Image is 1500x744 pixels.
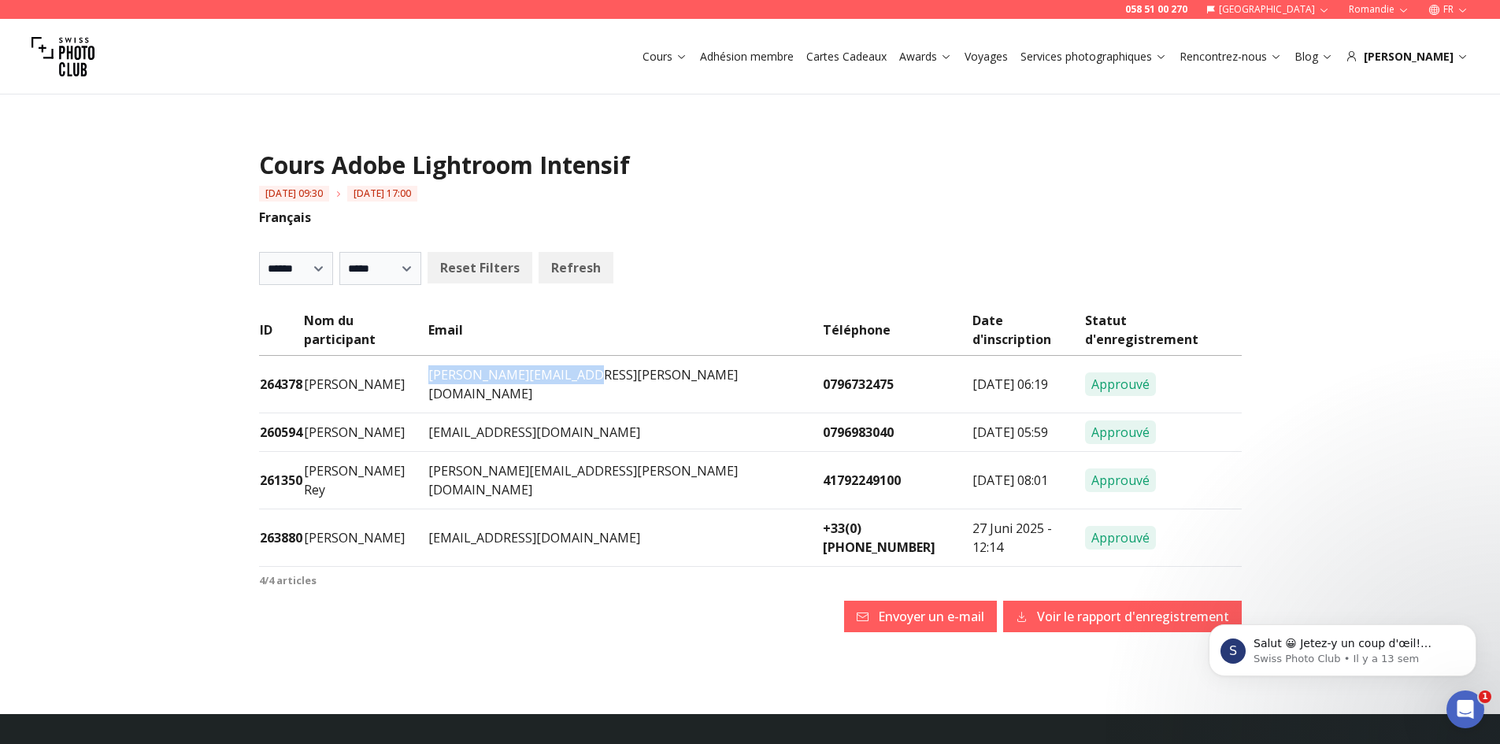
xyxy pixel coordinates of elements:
[1085,468,1156,492] span: Approuvé
[965,49,1008,65] a: Voyages
[259,186,329,202] span: [DATE] 09:30
[972,356,1084,413] td: [DATE] 06:19
[822,310,972,356] td: Téléphone
[700,49,794,65] a: Adhésion membre
[428,413,821,452] td: [EMAIL_ADDRESS][DOMAIN_NAME]
[259,413,303,452] td: 260594
[440,258,520,277] b: Reset Filters
[694,46,800,68] button: Adhésion membre
[899,49,952,65] a: Awards
[1085,526,1156,550] span: Approuvé
[428,356,821,413] td: [PERSON_NAME][EMAIL_ADDRESS][PERSON_NAME][DOMAIN_NAME]
[1294,49,1333,65] a: Blog
[972,452,1084,509] td: [DATE] 08:01
[972,509,1084,567] td: 27 Juni 2025 - 12:14
[259,151,1242,180] h1: Cours Adobe Lightroom Intensif
[259,208,1242,227] p: Français
[428,452,821,509] td: [PERSON_NAME][EMAIL_ADDRESS][PERSON_NAME][DOMAIN_NAME]
[1180,49,1282,65] a: Rencontrez-nous
[428,310,821,356] td: Email
[539,252,613,283] button: Refresh
[1020,49,1167,65] a: Services photographiques
[1185,591,1500,701] iframe: Intercom notifications message
[1003,601,1242,632] button: Voir le rapport d'enregistrement
[31,25,94,88] img: Swiss photo club
[806,49,887,65] a: Cartes Cadeaux
[259,310,303,356] td: ID
[428,252,532,283] button: Reset Filters
[347,186,417,202] span: [DATE] 17:00
[800,46,893,68] button: Cartes Cadeaux
[823,472,901,489] a: 41792249100
[972,413,1084,452] td: [DATE] 05:59
[1084,310,1241,356] td: Statut d'enregistrement
[1014,46,1173,68] button: Services photographiques
[1085,372,1156,396] span: Approuvé
[259,509,303,567] td: 263880
[428,509,821,567] td: [EMAIL_ADDRESS][DOMAIN_NAME]
[259,573,317,587] b: 4 / 4 articles
[636,46,694,68] button: Cours
[1125,3,1187,16] a: 058 51 00 270
[823,520,935,556] a: +33(0)[PHONE_NUMBER]
[958,46,1014,68] button: Voyages
[303,356,428,413] td: [PERSON_NAME]
[1173,46,1288,68] button: Rencontrez-nous
[303,509,428,567] td: [PERSON_NAME]
[1479,690,1491,703] span: 1
[303,310,428,356] td: Nom du participant
[303,452,428,509] td: [PERSON_NAME] Rey
[893,46,958,68] button: Awards
[259,452,303,509] td: 261350
[303,413,428,452] td: [PERSON_NAME]
[823,424,894,441] a: 0796983040
[1288,46,1339,68] button: Blog
[1085,420,1156,444] span: Approuvé
[551,258,601,277] b: Refresh
[1346,49,1469,65] div: [PERSON_NAME]
[1446,690,1484,728] iframe: Intercom live chat
[259,356,303,413] td: 264378
[823,376,894,393] a: 0796732475
[643,49,687,65] a: Cours
[844,601,997,632] button: Envoyer un e-mail
[972,310,1084,356] td: Date d'inscription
